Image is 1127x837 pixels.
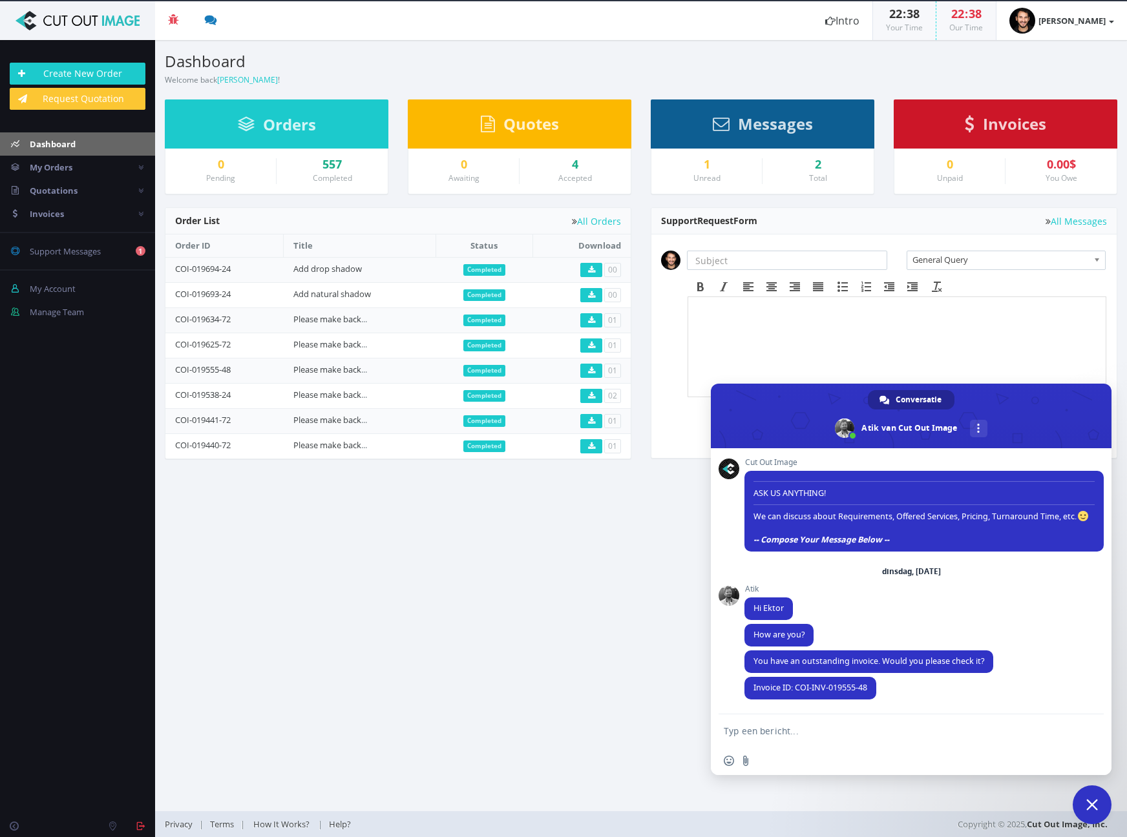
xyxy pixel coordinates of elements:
a: Privacy [165,818,199,830]
a: Add natural shadow [293,288,371,300]
th: Status [436,234,532,257]
div: Justify [806,278,830,295]
a: Create New Order [10,63,145,85]
a: 557 [286,158,378,171]
span: Completed [463,264,505,276]
div: Clear formatting [925,278,949,295]
a: Please make background transparent (cut out person) [293,439,501,451]
strong: [PERSON_NAME] [1038,15,1106,26]
a: Please make background gray (cut out person) [293,389,472,400]
span: My Account [30,283,76,294]
small: Awaiting [448,172,479,183]
iframe: Rich Text Area. Press ALT-F9 for menu. Press ALT-F10 for toolbar. Press ALT-0 for help [688,297,1106,397]
a: 0 [904,158,995,171]
a: COI-019440-72 [175,439,231,451]
span: Orders [263,114,316,135]
a: Add drop shadow [293,263,362,274]
a: Quotes [481,121,559,132]
div: Meer kanalen [970,420,987,437]
span: Completed [463,289,505,301]
span: Manage Team [30,306,84,318]
span: Dashboard [30,138,76,150]
div: 0 [418,158,509,171]
span: Support Form [661,214,757,227]
th: Order ID [165,234,284,257]
a: COI-019693-24 [175,288,231,300]
a: 1 [661,158,752,171]
div: Bullet list [831,278,854,295]
th: Title [284,234,436,257]
a: All Orders [572,216,621,226]
a: 4 [529,158,621,171]
div: Numbered list [854,278,878,295]
span: 22 [951,6,964,21]
img: 003f028a5e58604e24751297b556ffe5 [1009,8,1035,34]
a: COI-019694-24 [175,263,231,274]
span: Hi Ektor [753,603,784,614]
a: Intro [812,1,872,40]
span: Completed [463,415,505,427]
th: Download [532,234,631,257]
a: COI-019625-72 [175,338,231,350]
a: Please make background transparent (cut out products) [293,338,509,350]
div: Align right [783,278,806,295]
span: Invoices [983,113,1046,134]
span: Messages [738,113,813,134]
span: Quotations [30,185,78,196]
small: Unread [693,172,721,183]
a: Request Quotation [10,88,145,110]
div: Bold [689,278,712,295]
span: Stuur een bestand [741,756,751,766]
span: : [964,6,969,21]
a: Help? [322,818,357,830]
span: Emoji invoegen [724,756,734,766]
h3: Dashboard [165,53,631,70]
b: 1 [136,246,145,256]
small: Completed [313,172,352,183]
span: Completed [463,340,505,351]
img: 003f028a5e58604e24751297b556ffe5 [661,251,680,270]
a: Terms [204,818,240,830]
span: 38 [907,6,920,21]
a: Please make background green [293,364,414,375]
small: Total [809,172,827,183]
div: Align left [737,278,760,295]
span: Order List [175,214,220,227]
span: Support Messages [30,245,101,257]
span: You have an outstanding invoice. Would you please check it? [753,656,984,666]
small: You Owe [1046,172,1077,183]
a: [PERSON_NAME] [217,74,278,85]
img: Cut Out Image [10,11,145,30]
span: -- Compose Your Message Below -- [753,534,889,545]
span: Atik [744,584,793,594]
span: Invoices [30,208,64,220]
a: Messages [713,121,813,132]
a: COI-019634-72 [175,313,231,325]
span: Quotes [503,113,559,134]
div: Increase indent [901,278,924,295]
small: Accepted [558,172,592,183]
textarea: Typ een bericht... [724,725,1070,737]
a: COI-019441-72 [175,414,231,426]
span: My Orders [30,161,72,173]
div: 0.00$ [1015,158,1107,171]
a: [PERSON_NAME] [996,1,1127,40]
span: Invoice ID: COI-INV-019555-48 [753,682,867,693]
span: Cut Out Image [744,458,1104,467]
span: How It Works? [253,818,310,830]
span: Completed [463,390,505,402]
small: Pending [206,172,235,183]
a: Please make background gray (cut out person) [293,313,472,325]
span: How are you? [753,629,805,640]
span: General Query [912,251,1088,268]
div: dinsdag, [DATE] [882,568,941,575]
div: Decrease indent [878,278,901,295]
small: Your Time [886,22,923,33]
a: All Messages [1046,216,1107,226]
small: Our Time [949,22,983,33]
span: 38 [969,6,982,21]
